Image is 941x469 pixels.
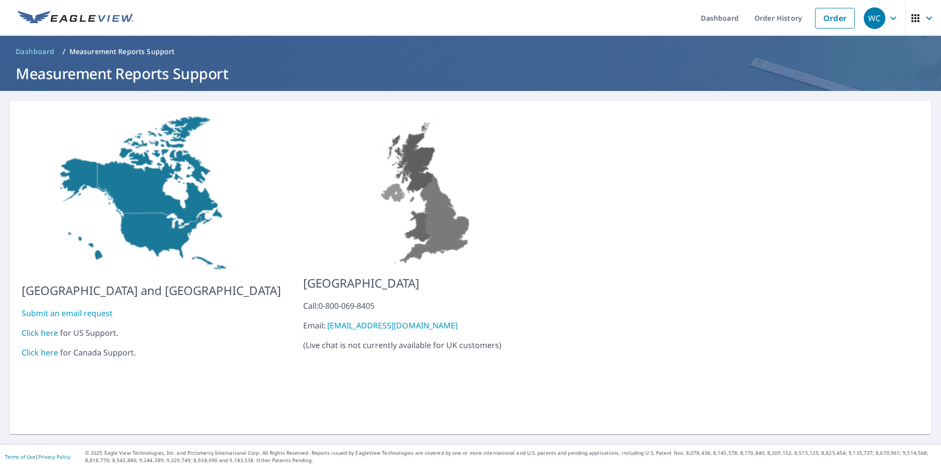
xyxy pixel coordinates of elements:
[327,320,458,331] a: [EMAIL_ADDRESS][DOMAIN_NAME]
[12,44,59,59] a: Dashboard
[5,453,35,460] a: Terms of Use
[303,300,551,312] div: Call: 0-800-069-8405
[22,327,281,339] div: for US Support.
[303,113,551,266] img: US-MAP
[63,46,65,58] li: /
[303,300,551,351] p: ( Live chat is not currently available for UK customers )
[16,47,55,57] span: Dashboard
[864,7,885,29] div: WC
[22,282,281,299] p: [GEOGRAPHIC_DATA] and [GEOGRAPHIC_DATA]
[5,454,70,460] p: |
[22,113,281,274] img: US-MAP
[12,63,929,84] h1: Measurement Reports Support
[303,274,551,292] p: [GEOGRAPHIC_DATA]
[85,449,936,464] p: © 2025 Eagle View Technologies, Inc. and Pictometry International Corp. All Rights Reserved. Repo...
[38,453,70,460] a: Privacy Policy
[22,347,58,358] a: Click here
[303,320,551,331] div: Email:
[18,11,134,26] img: EV Logo
[12,44,929,59] nav: breadcrumb
[22,347,281,358] div: for Canada Support.
[22,308,113,319] a: Submit an email request
[22,327,58,338] a: Click here
[69,47,175,57] p: Measurement Reports Support
[815,8,855,29] a: Order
